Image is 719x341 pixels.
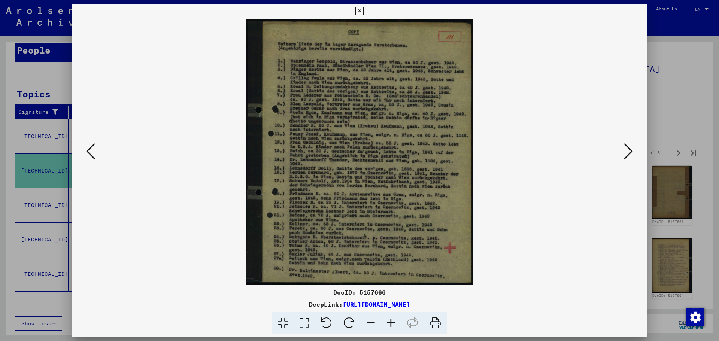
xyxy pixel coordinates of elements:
[97,19,622,285] img: 001.jpg
[72,288,647,297] div: DocID: 5157666
[343,301,410,308] a: [URL][DOMAIN_NAME]
[72,300,647,309] div: DeepLink:
[686,308,704,326] img: Change consent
